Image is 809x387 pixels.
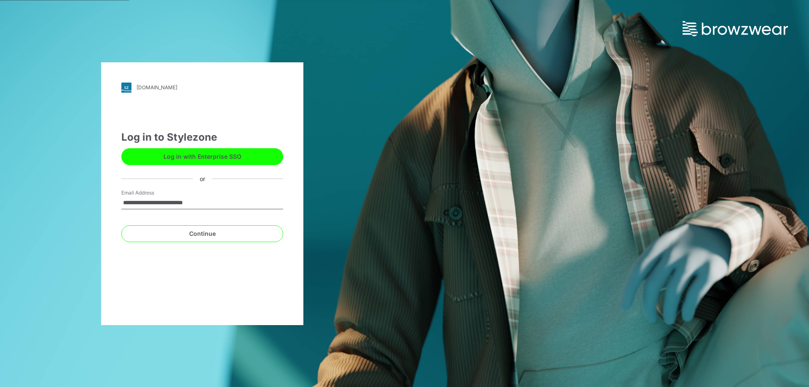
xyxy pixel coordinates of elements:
img: browzwear-logo.e42bd6dac1945053ebaf764b6aa21510.svg [683,21,788,36]
div: or [193,174,212,183]
a: [DOMAIN_NAME] [121,83,283,93]
button: Log in with Enterprise SSO [121,148,283,165]
div: [DOMAIN_NAME] [137,84,177,91]
img: stylezone-logo.562084cfcfab977791bfbf7441f1a819.svg [121,83,131,93]
div: Log in to Stylezone [121,130,283,145]
label: Email Address [121,189,180,197]
button: Continue [121,225,283,242]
